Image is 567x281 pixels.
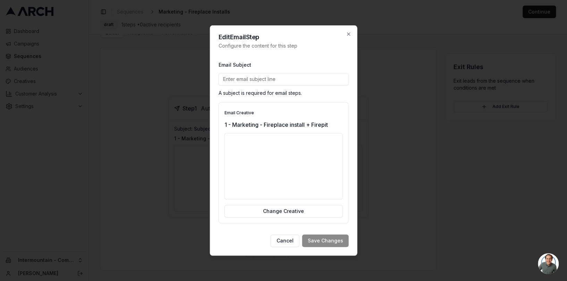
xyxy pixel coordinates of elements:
h2: Edit Email Step [219,34,349,40]
p: Configure the content for this step [219,42,349,49]
button: Change Creative [225,205,343,217]
button: Cancel [271,234,299,247]
label: Email Subject [219,62,251,68]
label: Email Creative [225,110,254,115]
p: 1 - Marketing - Fireplace install + Firepit [225,121,343,129]
p: A subject is required for email steps. [219,90,349,97]
input: Enter email subject line [219,73,349,85]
